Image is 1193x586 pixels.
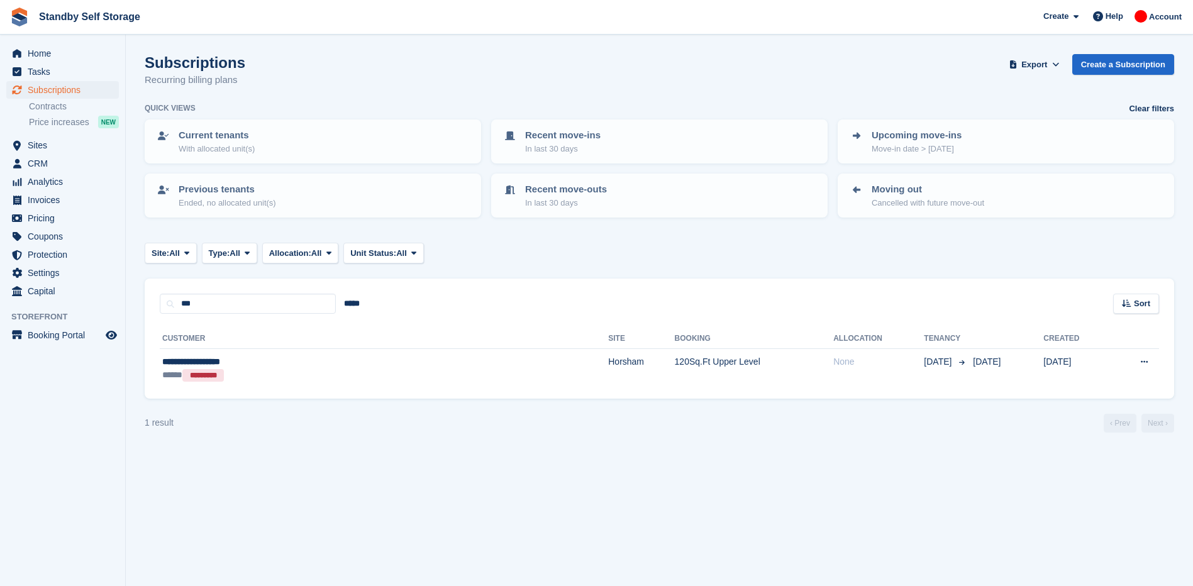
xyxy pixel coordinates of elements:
[1135,10,1147,23] img: Aaron Winter
[6,173,119,191] a: menu
[28,209,103,227] span: Pricing
[28,173,103,191] span: Analytics
[872,143,962,155] p: Move-in date > [DATE]
[6,326,119,344] a: menu
[11,311,125,323] span: Storefront
[6,282,119,300] a: menu
[169,247,180,260] span: All
[1043,349,1110,389] td: [DATE]
[675,329,834,349] th: Booking
[492,175,826,216] a: Recent move-outs In last 30 days
[1101,414,1177,433] nav: Page
[1134,297,1150,310] span: Sort
[6,155,119,172] a: menu
[28,191,103,209] span: Invoices
[28,246,103,263] span: Protection
[872,197,984,209] p: Cancelled with future move-out
[6,45,119,62] a: menu
[6,228,119,245] a: menu
[152,247,169,260] span: Site:
[833,355,924,368] div: None
[145,73,245,87] p: Recurring billing plans
[1106,10,1123,23] span: Help
[202,243,257,263] button: Type: All
[145,416,174,429] div: 1 result
[179,197,276,209] p: Ended, no allocated unit(s)
[6,209,119,227] a: menu
[179,128,255,143] p: Current tenants
[1007,54,1062,75] button: Export
[179,182,276,197] p: Previous tenants
[350,247,396,260] span: Unit Status:
[146,175,480,216] a: Previous tenants Ended, no allocated unit(s)
[28,228,103,245] span: Coupons
[146,121,480,162] a: Current tenants With allocated unit(s)
[924,355,954,368] span: [DATE]
[396,247,407,260] span: All
[343,243,423,263] button: Unit Status: All
[833,329,924,349] th: Allocation
[839,121,1173,162] a: Upcoming move-ins Move-in date > [DATE]
[209,247,230,260] span: Type:
[1072,54,1174,75] a: Create a Subscription
[1149,11,1182,23] span: Account
[6,63,119,80] a: menu
[1141,414,1174,433] a: Next
[28,136,103,154] span: Sites
[872,128,962,143] p: Upcoming move-ins
[145,243,197,263] button: Site: All
[28,81,103,99] span: Subscriptions
[525,128,601,143] p: Recent move-ins
[34,6,145,27] a: Standby Self Storage
[1129,102,1174,115] a: Clear filters
[1104,414,1136,433] a: Previous
[924,329,968,349] th: Tenancy
[29,101,119,113] a: Contracts
[10,8,29,26] img: stora-icon-8386f47178a22dfd0bd8f6a31ec36ba5ce8667c1dd55bd0f319d3a0aa187defe.svg
[525,143,601,155] p: In last 30 days
[269,247,311,260] span: Allocation:
[1043,10,1068,23] span: Create
[28,63,103,80] span: Tasks
[608,349,674,389] td: Horsham
[230,247,240,260] span: All
[28,264,103,282] span: Settings
[675,349,834,389] td: 120Sq.Ft Upper Level
[839,175,1173,216] a: Moving out Cancelled with future move-out
[1021,58,1047,71] span: Export
[525,182,607,197] p: Recent move-outs
[492,121,826,162] a: Recent move-ins In last 30 days
[262,243,339,263] button: Allocation: All
[1043,329,1110,349] th: Created
[28,155,103,172] span: CRM
[973,357,1001,367] span: [DATE]
[6,81,119,99] a: menu
[160,329,608,349] th: Customer
[6,191,119,209] a: menu
[6,136,119,154] a: menu
[145,54,245,71] h1: Subscriptions
[28,45,103,62] span: Home
[6,264,119,282] a: menu
[608,329,674,349] th: Site
[179,143,255,155] p: With allocated unit(s)
[28,326,103,344] span: Booking Portal
[98,116,119,128] div: NEW
[872,182,984,197] p: Moving out
[6,246,119,263] a: menu
[28,282,103,300] span: Capital
[525,197,607,209] p: In last 30 days
[29,116,89,128] span: Price increases
[104,328,119,343] a: Preview store
[145,102,196,114] h6: Quick views
[29,115,119,129] a: Price increases NEW
[311,247,322,260] span: All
